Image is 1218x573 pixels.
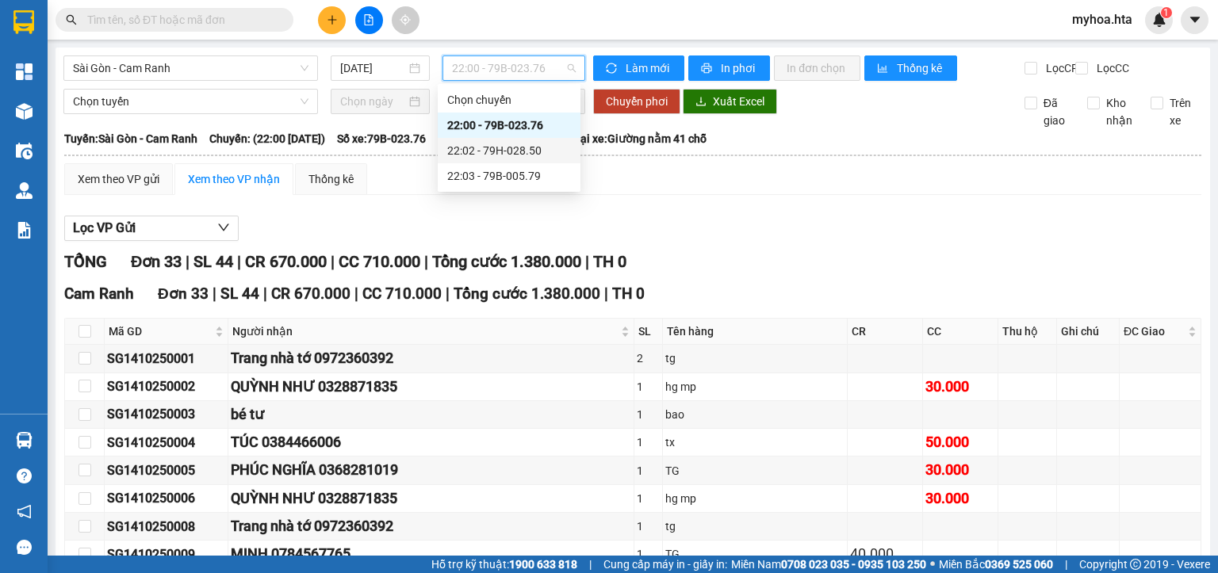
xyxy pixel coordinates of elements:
[105,513,228,541] td: SG1410250008
[64,285,134,303] span: Cam Ranh
[105,401,228,429] td: SG1410250003
[1059,10,1145,29] span: myhoa.hta
[231,403,632,426] div: bé tư
[446,285,450,303] span: |
[17,504,32,519] span: notification
[925,376,995,398] div: 30.000
[637,545,660,563] div: 1
[105,485,228,513] td: SG1410250006
[17,468,32,483] span: question-circle
[354,285,358,303] span: |
[188,170,280,188] div: Xem theo VP nhận
[897,59,944,77] span: Thống kê
[1152,13,1166,27] img: icon-new-feature
[231,543,632,565] div: MINH 0784567765
[318,6,346,34] button: plus
[637,378,660,395] div: 1
[603,556,727,573] span: Cung cấp máy in - giấy in:
[665,434,845,451] div: tx
[186,252,190,271] span: |
[331,252,335,271] span: |
[17,540,32,555] span: message
[107,460,225,480] div: SG1410250005
[589,556,592,573] span: |
[363,14,374,25] span: file-add
[850,543,920,565] div: 40.000
[1188,13,1202,27] span: caret-down
[985,558,1053,571] strong: 0369 525 060
[339,252,420,271] span: CC 710.000
[1163,7,1169,18] span: 1
[877,63,891,75] span: bar-chart
[637,490,660,507] div: 1
[452,56,576,80] span: 22:00 - 79B-023.76
[626,59,672,77] span: Làm mới
[400,14,411,25] span: aim
[998,319,1057,345] th: Thu hộ
[231,459,632,481] div: PHÚC NGHĨA 0368281019
[447,142,571,159] div: 22:02 - 79H-028.50
[665,406,845,423] div: bao
[64,132,197,145] b: Tuyến: Sài Gòn - Cam Ranh
[213,285,216,303] span: |
[637,350,660,367] div: 2
[688,55,770,81] button: printerIn phơi
[637,462,660,479] div: 1
[105,541,228,568] td: SG1410250009
[665,545,845,563] div: TG
[107,433,225,453] div: SG1410250004
[107,376,225,396] div: SG1410250002
[1163,94,1202,129] span: Trên xe
[355,6,383,34] button: file-add
[864,55,957,81] button: bar-chartThống kê
[16,182,33,199] img: warehouse-icon
[362,285,442,303] span: CC 710.000
[337,130,426,147] span: Số xe: 79B-023.76
[637,406,660,423] div: 1
[781,558,926,571] strong: 0708 023 035 - 0935 103 250
[13,10,34,34] img: logo-vxr
[848,319,923,345] th: CR
[105,456,228,484] td: SG1410250005
[665,518,845,535] div: tg
[634,319,663,345] th: SL
[1124,323,1185,340] span: ĐC Giao
[637,518,660,535] div: 1
[424,252,428,271] span: |
[774,55,860,81] button: In đơn chọn
[939,556,1053,573] span: Miền Bắc
[1040,59,1081,77] span: Lọc CR
[1037,94,1076,129] span: Đã giao
[665,462,845,479] div: TG
[73,218,136,238] span: Lọc VP Gửi
[1161,7,1172,18] sup: 1
[16,432,33,449] img: warehouse-icon
[107,488,225,508] div: SG1410250006
[16,63,33,80] img: dashboard-icon
[271,285,350,303] span: CR 670.000
[1181,6,1208,34] button: caret-down
[105,429,228,456] td: SG1410250004
[438,87,580,113] div: Chọn chuyến
[925,459,995,481] div: 30.000
[109,323,212,340] span: Mã GD
[327,14,338,25] span: plus
[231,431,632,453] div: TÚC 0384466006
[665,490,845,507] div: hg mp
[447,117,571,134] div: 22:00 - 79B-023.76
[73,90,308,113] span: Chọn tuyến
[604,285,608,303] span: |
[231,376,632,398] div: QUỲNH NHƯ 0328871835
[107,404,225,424] div: SG1410250003
[1057,319,1120,345] th: Ghi chú
[683,89,777,114] button: downloadXuất Excel
[231,515,632,537] div: Trang nhà tớ 0972360392
[1130,559,1141,570] span: copyright
[209,130,325,147] span: Chuyến: (22:00 [DATE])
[105,373,228,401] td: SG1410250002
[231,347,632,369] div: Trang nhà tớ 0972360392
[107,517,225,537] div: SG1410250008
[1100,94,1139,129] span: Kho nhận
[585,252,589,271] span: |
[64,252,107,271] span: TỔNG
